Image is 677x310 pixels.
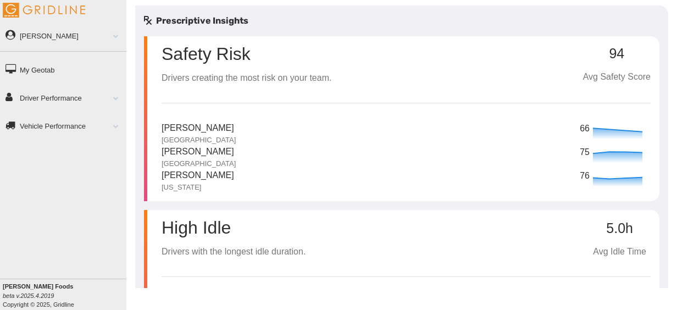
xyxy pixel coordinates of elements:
[589,221,651,236] p: 5.0h
[162,182,234,192] p: [US_STATE]
[162,45,331,63] p: Safety Risk
[162,169,234,182] p: [PERSON_NAME]
[144,14,248,27] h5: Prescriptive Insights
[3,292,54,299] i: beta v.2025.4.2019
[589,245,651,259] p: Avg Idle Time
[583,70,651,84] p: Avg Safety Score
[3,283,73,290] b: [PERSON_NAME] Foods
[162,135,236,145] p: [GEOGRAPHIC_DATA]
[3,282,126,309] div: Copyright © 2025, Gridline
[583,46,651,62] p: 94
[580,146,590,159] p: 75
[3,3,85,18] img: Gridline
[162,245,306,259] p: Drivers with the longest idle duration.
[162,121,236,135] p: [PERSON_NAME]
[162,159,236,169] p: [GEOGRAPHIC_DATA]
[580,122,590,136] p: 66
[162,145,236,159] p: [PERSON_NAME]
[162,71,331,85] p: Drivers creating the most risk on your team.
[162,219,306,236] p: High Idle
[580,169,590,183] p: 76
